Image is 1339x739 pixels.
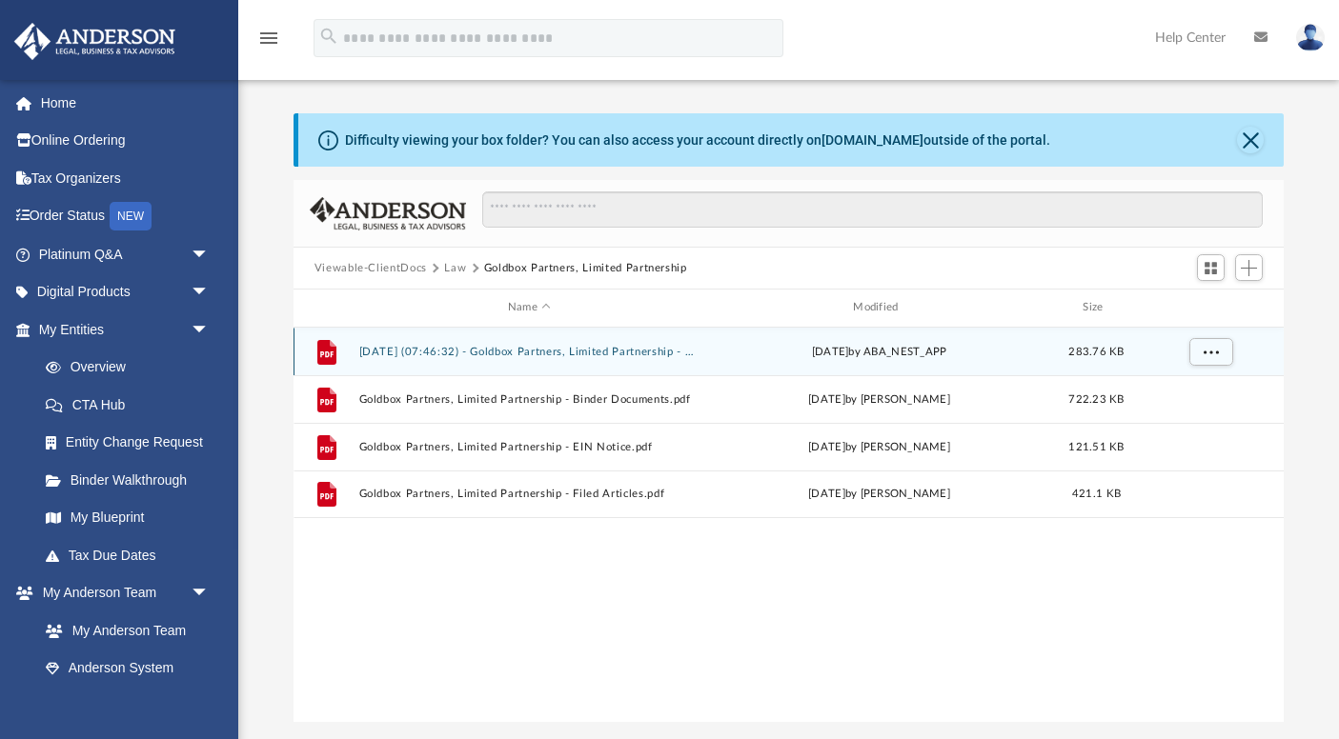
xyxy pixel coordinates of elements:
a: Digital Productsarrow_drop_down [13,273,238,311]
img: User Pic [1296,24,1325,51]
a: My Anderson Team [27,611,219,649]
i: menu [257,27,280,50]
span: 722.23 KB [1068,393,1124,404]
img: Anderson Advisors Platinum Portal [9,23,181,60]
a: Anderson System [27,649,229,688]
a: Home [13,84,238,122]
a: My Blueprint [27,499,229,537]
span: 421.1 KB [1072,489,1121,499]
div: id [302,299,350,316]
span: arrow_drop_down [191,273,229,312]
a: Entity Change Request [27,424,238,462]
div: Size [1058,299,1134,316]
span: 121.51 KB [1068,441,1124,451]
a: My Entitiesarrow_drop_down [13,310,238,349]
button: Goldbox Partners, Limited Partnership - Filed Articles.pdf [358,488,700,500]
div: [DATE] by [PERSON_NAME] [708,438,1049,455]
a: CTA Hub [27,386,238,424]
div: Difficulty viewing your box folder? You can also access your account directly on outside of the p... [345,130,1050,150]
span: arrow_drop_down [191,235,229,274]
button: Add [1235,254,1264,281]
button: Goldbox Partners, Limited Partnership - Binder Documents.pdf [358,393,700,406]
div: NEW [110,202,152,230]
div: Name [357,299,700,316]
div: grid [294,328,1285,723]
span: 283.76 KB [1068,346,1124,356]
a: [DOMAIN_NAME] [822,132,923,148]
button: Close [1237,127,1264,153]
button: Goldbox Partners, Limited Partnership [484,260,687,277]
a: menu [257,36,280,50]
button: Goldbox Partners, Limited Partnership - EIN Notice.pdf [358,441,700,453]
a: Tax Due Dates [27,536,238,574]
span: arrow_drop_down [191,574,229,613]
span: arrow_drop_down [191,310,229,350]
div: Modified [708,299,1050,316]
div: id [1143,299,1276,316]
i: search [318,26,339,47]
a: Order StatusNEW [13,197,238,236]
a: Platinum Q&Aarrow_drop_down [13,235,238,273]
button: More options [1188,337,1232,366]
button: [DATE] (07:46:32) - Goldbox Partners, Limited Partnership - EIN Letter from IRS.pdf [358,346,700,358]
input: Search files and folders [482,191,1263,228]
div: [DATE] by ABA_NEST_APP [708,343,1049,360]
div: [DATE] by [PERSON_NAME] [708,486,1049,503]
div: [DATE] by [PERSON_NAME] [708,390,1049,408]
button: Switch to Grid View [1197,254,1226,281]
button: Law [444,260,466,277]
a: Tax Organizers [13,159,238,197]
a: Binder Walkthrough [27,461,238,499]
a: Overview [27,349,238,387]
a: Online Ordering [13,122,238,160]
button: Viewable-ClientDocs [314,260,427,277]
a: My Anderson Teamarrow_drop_down [13,574,229,612]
